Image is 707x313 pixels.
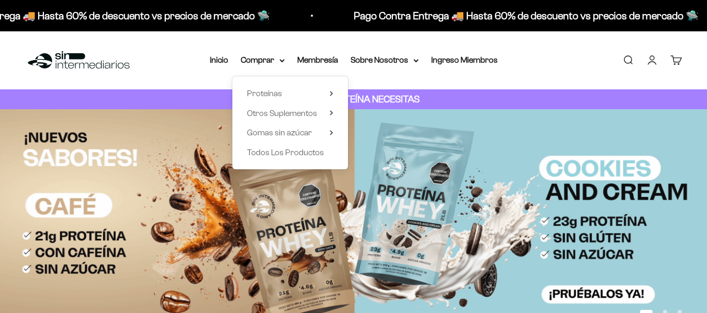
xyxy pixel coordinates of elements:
[247,109,317,118] span: Otros Suplementos
[247,126,333,140] summary: Gomas sin azúcar
[247,107,333,120] summary: Otros Suplementos
[287,94,420,105] strong: CUANTA PROTEÍNA NECESITAS
[247,128,312,137] span: Gomas sin azúcar
[431,55,498,64] a: Ingreso Miembros
[247,148,324,157] span: Todos Los Productos
[210,55,228,64] a: Inicio
[247,87,333,100] summary: Proteínas
[351,53,419,67] summary: Sobre Nosotros
[247,89,282,98] span: Proteínas
[241,53,285,67] summary: Comprar
[353,7,698,24] p: Pago Contra Entrega 🚚 Hasta 60% de descuento vs precios de mercado 🛸
[297,55,338,64] a: Membresía
[247,146,333,159] a: Todos Los Productos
